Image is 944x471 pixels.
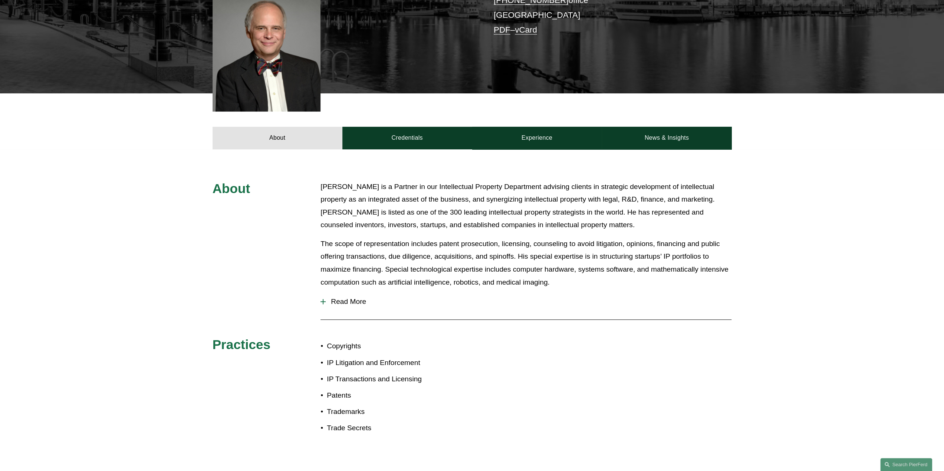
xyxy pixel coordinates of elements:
p: IP Litigation and Enforcement [327,356,472,369]
p: Trademarks [327,405,472,418]
p: Copyrights [327,340,472,353]
span: About [213,181,250,196]
a: Credentials [342,127,472,149]
button: Read More [320,292,731,311]
a: Search this site [880,458,932,471]
p: Trade Secrets [327,422,472,435]
a: PDF [494,25,510,34]
p: [PERSON_NAME] is a Partner in our Intellectual Property Department advising clients in strategic ... [320,180,731,232]
span: Read More [326,298,731,306]
a: News & Insights [602,127,731,149]
p: IP Transactions and Licensing [327,373,472,386]
p: Patents [327,389,472,402]
span: Practices [213,337,271,352]
p: The scope of representation includes patent prosecution, licensing, counseling to avoid litigatio... [320,238,731,289]
a: vCard [515,25,537,34]
a: About [213,127,342,149]
a: Experience [472,127,602,149]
